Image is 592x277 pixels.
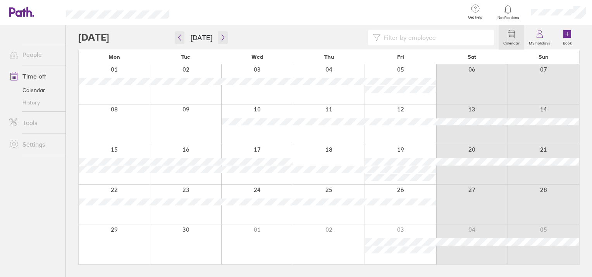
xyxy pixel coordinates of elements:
[397,54,404,60] span: Fri
[499,39,524,46] label: Calendar
[558,39,577,46] label: Book
[3,137,65,152] a: Settings
[108,54,120,60] span: Mon
[524,39,555,46] label: My holidays
[463,15,488,20] span: Get help
[3,84,65,96] a: Calendar
[3,115,65,130] a: Tools
[184,31,219,44] button: [DATE]
[181,54,190,60] span: Tue
[539,54,549,60] span: Sun
[496,4,521,20] a: Notifications
[3,68,65,84] a: Time off
[499,25,524,50] a: Calendar
[3,96,65,109] a: History
[3,47,65,62] a: People
[251,54,263,60] span: Wed
[468,54,476,60] span: Sat
[555,25,580,50] a: Book
[324,54,334,60] span: Thu
[524,25,555,50] a: My holidays
[496,15,521,20] span: Notifications
[380,30,490,45] input: Filter by employee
